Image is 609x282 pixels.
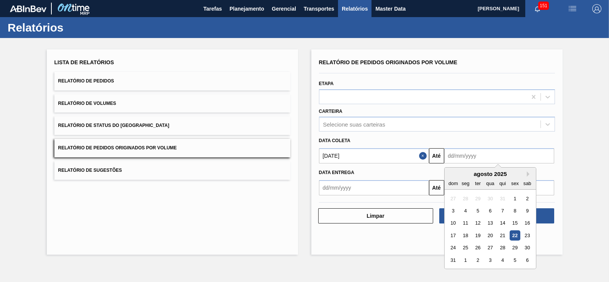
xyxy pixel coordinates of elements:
[522,243,532,253] div: Choose sábado, 30 de agosto de 2025
[58,123,169,128] span: Relatório de Status do [GEOGRAPHIC_DATA]
[444,148,554,163] input: dd/mm/yyyy
[510,243,520,253] div: Choose sexta-feira, 29 de agosto de 2025
[460,255,470,265] div: Choose segunda-feira, 1 de setembro de 2025
[319,180,429,195] input: dd/mm/yyyy
[472,218,483,228] div: Choose terça-feira, 12 de agosto de 2025
[472,230,483,241] div: Choose terça-feira, 19 de agosto de 2025
[472,178,483,189] div: ter
[230,4,264,13] span: Planejamento
[448,193,458,204] div: Not available domingo, 27 de julho de 2025
[319,138,351,143] span: Data coleta
[522,206,532,216] div: Choose sábado, 9 de agosto de 2025
[485,206,495,216] div: Choose quarta-feira, 6 de agosto de 2025
[497,230,507,241] div: Choose quinta-feira, 21 de agosto de 2025
[429,180,444,195] button: Até
[527,171,532,177] button: Next Month
[568,4,577,13] img: userActions
[54,94,290,113] button: Relatório de Volumes
[319,59,458,65] span: Relatório de Pedidos Originados por Volume
[272,4,296,13] span: Gerencial
[510,193,520,204] div: Choose sexta-feira, 1 de agosto de 2025
[485,178,495,189] div: qua
[497,218,507,228] div: Choose quinta-feira, 14 de agosto de 2025
[319,109,343,114] label: Carteira
[497,178,507,189] div: qui
[54,116,290,135] button: Relatório de Status do [GEOGRAPHIC_DATA]
[54,59,114,65] span: Lista de Relatórios
[510,230,520,241] div: Choose sexta-feira, 22 de agosto de 2025
[342,4,368,13] span: Relatórios
[58,145,177,151] span: Relatório de Pedidos Originados por Volume
[472,193,483,204] div: Not available terça-feira, 29 de julho de 2025
[510,178,520,189] div: sex
[448,230,458,241] div: Choose domingo, 17 de agosto de 2025
[460,206,470,216] div: Choose segunda-feira, 4 de agosto de 2025
[460,230,470,241] div: Choose segunda-feira, 18 de agosto de 2025
[510,255,520,265] div: Choose sexta-feira, 5 de setembro de 2025
[472,255,483,265] div: Choose terça-feira, 2 de setembro de 2025
[319,148,429,163] input: dd/mm/yyyy
[522,193,532,204] div: Choose sábado, 2 de agosto de 2025
[485,230,495,241] div: Choose quarta-feira, 20 de agosto de 2025
[497,255,507,265] div: Choose quinta-feira, 4 de setembro de 2025
[472,243,483,253] div: Choose terça-feira, 26 de agosto de 2025
[538,2,549,10] span: 151
[58,168,122,173] span: Relatório de Sugestões
[54,161,290,180] button: Relatório de Sugestões
[448,218,458,228] div: Choose domingo, 10 de agosto de 2025
[448,243,458,253] div: Choose domingo, 24 de agosto de 2025
[447,192,533,266] div: month 2025-08
[323,121,385,128] div: Selecione suas carteiras
[472,206,483,216] div: Choose terça-feira, 5 de agosto de 2025
[460,218,470,228] div: Choose segunda-feira, 11 de agosto de 2025
[439,208,554,223] button: Download
[460,243,470,253] div: Choose segunda-feira, 25 de agosto de 2025
[525,3,550,14] button: Notificações
[318,208,433,223] button: Limpar
[8,23,143,32] h1: Relatórios
[445,171,536,177] div: agosto 2025
[522,230,532,241] div: Choose sábado, 23 de agosto de 2025
[485,193,495,204] div: Not available quarta-feira, 30 de julho de 2025
[522,218,532,228] div: Choose sábado, 16 de agosto de 2025
[485,255,495,265] div: Choose quarta-feira, 3 de setembro de 2025
[429,148,444,163] button: Até
[510,218,520,228] div: Choose sexta-feira, 15 de agosto de 2025
[522,255,532,265] div: Choose sábado, 6 de setembro de 2025
[460,193,470,204] div: Not available segunda-feira, 28 de julho de 2025
[58,78,114,84] span: Relatório de Pedidos
[497,206,507,216] div: Choose quinta-feira, 7 de agosto de 2025
[203,4,222,13] span: Tarefas
[510,206,520,216] div: Choose sexta-feira, 8 de agosto de 2025
[448,206,458,216] div: Choose domingo, 3 de agosto de 2025
[460,178,470,189] div: seg
[485,243,495,253] div: Choose quarta-feira, 27 de agosto de 2025
[304,4,334,13] span: Transportes
[319,81,334,86] label: Etapa
[419,148,429,163] button: Close
[10,5,46,12] img: TNhmsLtSVTkK8tSr43FrP2fwEKptu5GPRR3wAAAABJRU5ErkJggg==
[448,178,458,189] div: dom
[58,101,116,106] span: Relatório de Volumes
[497,243,507,253] div: Choose quinta-feira, 28 de agosto de 2025
[448,255,458,265] div: Choose domingo, 31 de agosto de 2025
[522,178,532,189] div: sab
[319,170,354,175] span: Data entrega
[592,4,601,13] img: Logout
[54,139,290,157] button: Relatório de Pedidos Originados por Volume
[485,218,495,228] div: Choose quarta-feira, 13 de agosto de 2025
[497,193,507,204] div: Not available quinta-feira, 31 de julho de 2025
[54,72,290,90] button: Relatório de Pedidos
[375,4,405,13] span: Master Data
